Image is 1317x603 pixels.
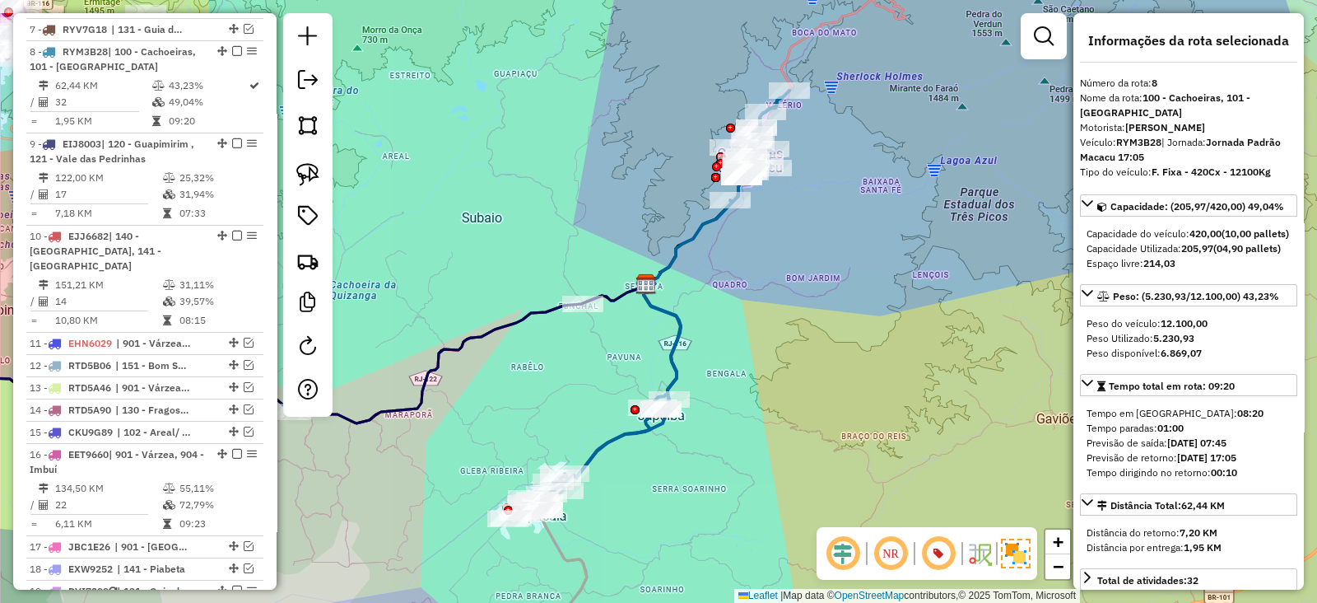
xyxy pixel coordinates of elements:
div: Peso Utilizado: [1087,331,1291,346]
span: JBC1E26 [68,540,110,553]
div: Distância Total: [1097,498,1225,513]
strong: [DATE] 07:45 [1167,437,1226,449]
span: 151 - Bom Sucesso, 901 - Várzea, 902 - Granja, 903 - São Pedro, 904 - Imbuí [115,358,191,373]
span: 17 - [30,540,110,553]
em: Visualizar rota [244,563,254,573]
td: 49,04% [168,94,248,110]
strong: 00:10 [1211,466,1237,479]
div: Motorista: [1080,120,1297,135]
td: 31,11% [179,277,257,293]
i: Tempo total em rota [163,316,171,325]
i: Total de Atividades [39,189,49,199]
strong: 1,95 KM [1184,541,1222,554]
td: 22 [54,497,162,513]
i: % de utilização da cubagem [163,297,175,306]
strong: 420,00 [1189,227,1222,240]
span: Total de atividades: [1097,574,1198,587]
i: % de utilização do peso [163,280,175,290]
i: Distância Total [39,280,49,290]
div: Tempo dirigindo no retorno: [1087,465,1291,480]
em: Finalizar rota [232,138,242,148]
span: 15 - [30,426,113,438]
div: Capacidade: (205,97/420,00) 49,04% [1080,220,1297,278]
i: % de utilização da cubagem [163,189,175,199]
img: Criar rota [296,250,319,273]
span: 13 - [30,381,111,394]
span: + [1053,531,1063,552]
span: Ocultar deslocamento [823,534,863,573]
div: Atividade não roteirizada - VINICIO DA CONCEICAO [562,296,603,312]
i: Rota otimizada [249,81,259,91]
span: EJJ6682 [68,230,109,242]
span: 901 - Várzea, 902 - Granja [116,336,192,351]
em: Finalizar rota [232,449,242,459]
td: 10,80 KM [54,312,162,329]
td: / [30,94,38,110]
td: 17 [54,186,162,203]
div: Distância por entrega: [1087,540,1291,555]
span: 11 - [30,337,112,349]
td: = [30,113,38,129]
a: Reroteirizar Sessão [291,330,324,367]
div: Capacidade Utilizada: [1087,241,1291,256]
i: Veículo já utilizado nesta sessão [109,587,117,596]
em: Opções [247,231,257,241]
img: Fluxo de ruas [966,540,993,567]
span: RTD5B06 [68,359,111,372]
td: / [30,186,38,203]
span: EXW9252 [68,563,113,575]
span: 901 - Várzea, 904 - Imbuí [115,381,191,395]
img: CDI Macacu [635,273,657,295]
td: 39,57% [179,293,257,310]
strong: (04,90 pallets) [1213,242,1281,255]
span: RYV7G18 [63,23,107,35]
strong: 100 - Cachoeiras, 101 - [GEOGRAPHIC_DATA] [1080,91,1250,119]
em: Visualizar rota [244,427,254,437]
div: Atividade não roteirizada - VALERIA FADUL FALCAO [721,169,762,185]
div: Atividade não roteirizada - JORGE LUIS PINTODA C [723,152,764,168]
i: % de utilização do peso [152,81,165,91]
div: Nome da rota: [1080,91,1297,120]
span: 102 - Areal/ estreito, 151 - Bom Sucesso, 901 - Várzea [117,425,193,440]
div: Previsão de retorno: [1087,451,1291,465]
td: / [30,293,38,310]
td: 08:15 [179,312,257,329]
i: Tempo total em rota [152,116,161,126]
em: Visualizar rota [244,24,254,34]
div: Veículo: [1080,135,1297,165]
span: 62,44 KM [1181,499,1225,512]
a: Total de atividades:32 [1080,568,1297,591]
span: RYY4A11 [63,1,106,13]
strong: RYM3B28 [1116,136,1161,148]
td: 1,95 KM [54,113,151,129]
td: 151,21 KM [54,277,162,293]
strong: 8 [1152,77,1157,89]
div: Número da rota: [1080,76,1297,91]
em: Alterar sequência das rotas [229,360,239,370]
div: Espaço livre: [1087,256,1291,271]
em: Alterar sequência das rotas [217,46,227,56]
strong: F. Fixa - 420Cx - 12100Kg [1152,166,1271,178]
em: Alterar sequência das rotas [229,338,239,348]
td: 09:20 [168,113,248,129]
div: Peso disponível: [1087,346,1291,361]
em: Opções [247,586,257,596]
em: Visualizar rota [244,382,254,392]
em: Alterar sequência das rotas [217,586,227,596]
a: Zoom in [1045,530,1070,554]
div: Tempo total em rota: 09:20 [1080,400,1297,487]
em: Visualizar rota [244,404,254,414]
strong: 7,20 KM [1180,526,1217,539]
td: / [30,497,38,513]
span: EHN6029 [68,337,112,349]
em: Visualizar rota [244,338,254,348]
td: 43,23% [168,77,248,94]
td: = [30,516,38,532]
span: Tempo total em rota: 09:20 [1109,380,1235,392]
span: 9 - [30,138,194,165]
em: Alterar sequência das rotas [229,24,239,34]
span: Peso: (5.230,93/12.100,00) 43,23% [1113,290,1279,302]
i: Tempo total em rota [163,519,171,529]
em: Finalizar rota [232,46,242,56]
strong: 12.100,00 [1161,317,1208,330]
